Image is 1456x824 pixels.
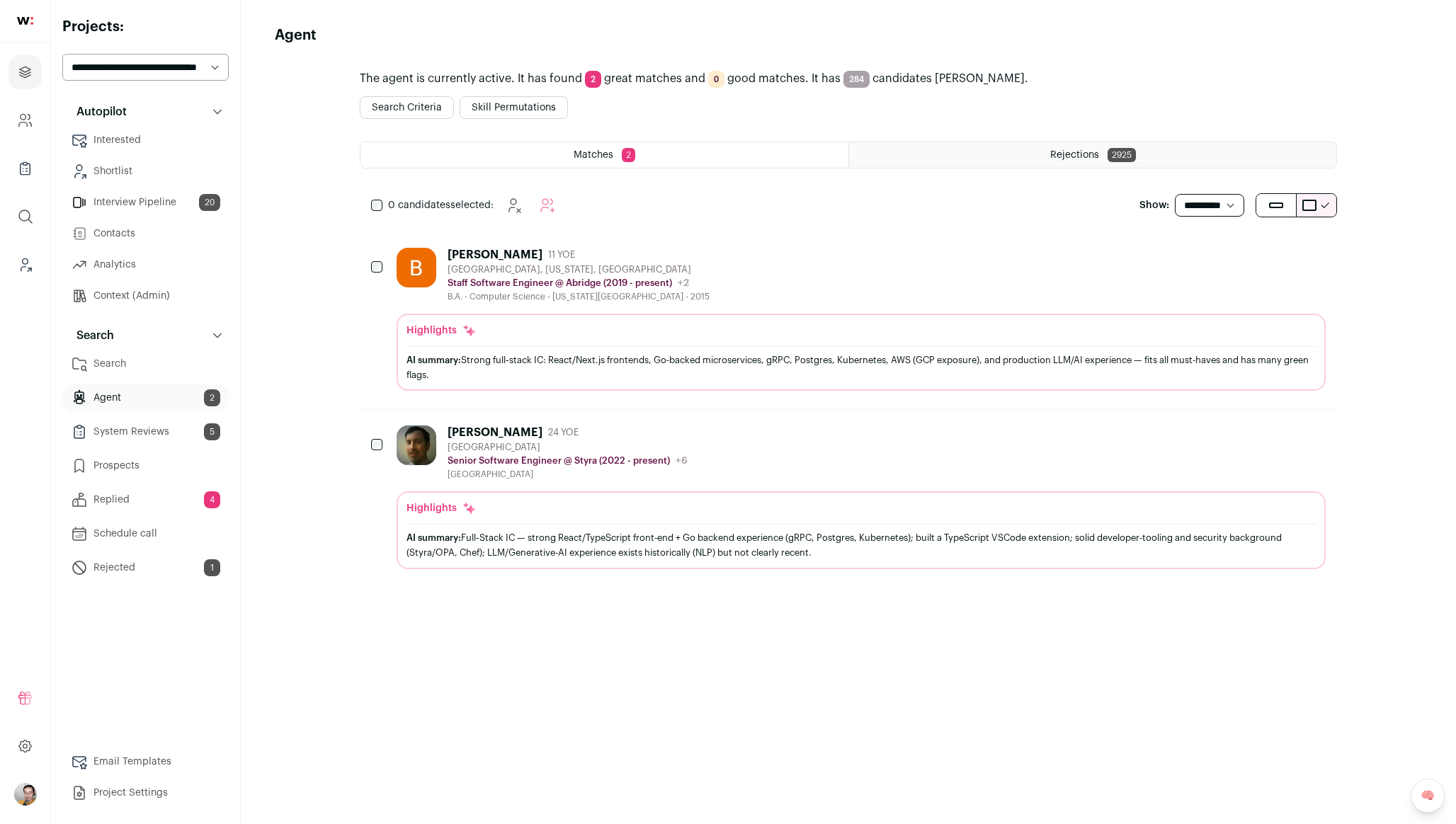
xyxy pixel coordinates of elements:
div: [PERSON_NAME] [448,425,542,440]
span: 1 [204,559,220,576]
span: 2 [622,148,635,162]
div: [GEOGRAPHIC_DATA] [448,442,688,453]
span: candidates [PERSON_NAME]. [872,73,1028,84]
div: [GEOGRAPHIC_DATA], [US_STATE], [GEOGRAPHIC_DATA] [448,264,710,275]
a: Search [62,350,229,378]
span: selected: [388,198,494,212]
span: It has [812,73,841,84]
a: Contacts [62,219,229,248]
img: e71f6e1d36ee45e92fd8cfb0e83c912919d2fa8655305a995ac8d2f7f9043773 [397,425,436,465]
div: [GEOGRAPHIC_DATA] [448,469,688,480]
a: Interview Pipeline20 [62,188,229,217]
button: Search Criteria [360,96,454,119]
span: 2925 [1108,148,1136,162]
span: AI summary: [406,533,461,542]
button: Open dropdown [14,783,37,806]
a: Interested [62,126,229,154]
span: +2 [678,278,689,288]
a: Shortlist [62,157,229,185]
a: Analytics [62,251,229,279]
span: 2 [585,71,601,88]
a: Prospects [62,452,229,480]
div: B.A. - Computer Science - [US_STATE][GEOGRAPHIC_DATA] - 2015 [448,291,710,302]
h2: Projects: [62,17,229,37]
button: Skill Permutations [460,96,568,119]
a: Rejected1 [62,554,229,582]
span: 0 candidates [388,200,450,210]
a: Context (Admin) [62,282,229,310]
span: 5 [204,423,220,440]
a: Company Lists [8,151,42,185]
a: Replied4 [62,486,229,514]
span: +6 [676,456,688,466]
span: 284 [843,71,870,88]
button: Import to Autopilot [533,191,562,219]
span: 11 YOE [548,249,575,261]
p: Show: [1139,198,1169,212]
button: Hide [499,191,528,219]
a: Projects [8,55,42,89]
span: good matches. [727,73,809,84]
p: Senior Software Engineer @ Styra (2022 - present) [448,455,670,467]
a: Project Settings [62,779,229,807]
span: Matches [574,150,613,160]
p: Autopilot [68,103,127,120]
a: 🧠 [1411,779,1445,813]
div: Strong full‑stack IC: React/Next.js frontends, Go-backed microservices, gRPC, Postgres, Kubernete... [406,353,1316,382]
a: [PERSON_NAME] 24 YOE [GEOGRAPHIC_DATA] Senior Software Engineer @ Styra (2022 - present) +6 [GEOG... [397,425,1326,568]
span: AI summary: [406,355,461,365]
a: Company and ATS Settings [8,103,42,137]
div: Full‑Stack IC — strong React/TypeScript front-end + Go backend experience (gRPC, Postgres, Kubern... [406,530,1316,560]
a: Schedule call [62,520,229,548]
img: b6d3ae866209a9ed51e64529e76f4712c0b20044e93bf69b030724ef5cc94879.jpg [397,248,436,287]
span: great matches and [604,73,705,84]
a: Rejections 2925 [849,142,1336,168]
p: Search [68,327,114,344]
a: Email Templates [62,748,229,776]
div: Highlights [406,324,477,338]
img: wellfound-shorthand-0d5821cbd27db2630d0214b213865d53afaa358527fdda9d0ea32b1df1b89c2c.svg [17,17,33,25]
span: It has found [518,73,582,84]
div: Highlights [406,501,477,515]
a: System Reviews5 [62,418,229,446]
a: Leads (Backoffice) [8,248,42,282]
span: 4 [204,491,220,508]
span: 20 [199,194,220,211]
h1: Agent [275,25,317,45]
span: The agent is currently active. [360,73,515,84]
img: 144000-medium_jpg [14,783,37,806]
a: [PERSON_NAME] 11 YOE [GEOGRAPHIC_DATA], [US_STATE], [GEOGRAPHIC_DATA] Staff Software Engineer @ A... [397,248,1326,391]
div: [PERSON_NAME] [448,248,542,262]
span: 0 [708,71,724,88]
a: Agent2 [62,384,229,412]
span: 24 YOE [548,427,579,438]
span: 2 [204,389,220,406]
button: Search [62,321,229,350]
p: Staff Software Engineer @ Abridge (2019 - present) [448,277,672,289]
span: Rejections [1050,150,1099,160]
button: Autopilot [62,98,229,126]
